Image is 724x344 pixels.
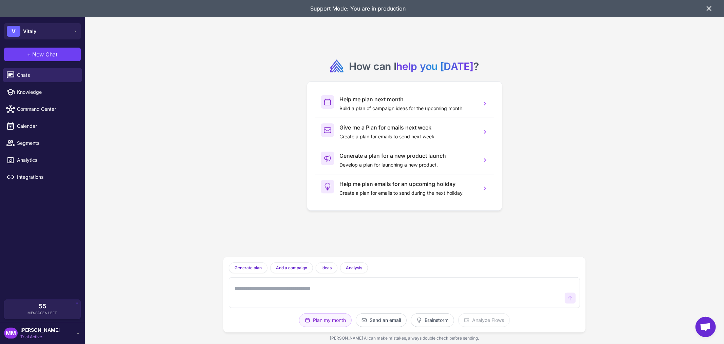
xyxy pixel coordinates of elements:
[458,313,510,327] button: Analyze Flows
[4,23,81,39] button: VVitaly
[20,326,60,334] span: [PERSON_NAME]
[17,156,77,164] span: Analytics
[17,139,77,147] span: Segments
[340,262,368,273] button: Analysis
[4,48,81,61] button: +New Chat
[340,123,476,132] h3: Give me a Plan for emails next week
[20,334,60,340] span: Trial Active
[695,317,716,337] a: Open chat
[229,262,267,273] button: Generate plan
[340,133,476,140] p: Create a plan for emails to send next week.
[3,68,82,82] a: Chats
[346,265,362,271] span: Analysis
[3,136,82,150] a: Segments
[23,28,36,35] span: Vitaly
[223,332,586,344] div: [PERSON_NAME] AI can make mistakes, always double check before sending.
[17,173,77,181] span: Integrations
[39,303,46,309] span: 55
[4,328,18,339] div: MM
[349,59,479,73] h2: How can I ?
[340,152,476,160] h3: Generate a plan for a new product launch
[340,161,476,169] p: Develop a plan for launching a new product.
[33,50,58,58] span: New Chat
[3,102,82,116] a: Command Center
[340,95,476,103] h3: Help me plan next month
[7,26,20,37] div: V
[235,265,262,271] span: Generate plan
[17,88,77,96] span: Knowledge
[17,105,77,113] span: Command Center
[299,313,352,327] button: Plan my month
[276,265,307,271] span: Add a campaign
[340,180,476,188] h3: Help me plan emails for an upcoming holiday
[340,105,476,112] p: Build a plan of campaign ideas for the upcoming month.
[356,313,407,327] button: Send an email
[321,265,332,271] span: Ideas
[27,50,31,58] span: +
[270,262,313,273] button: Add a campaign
[316,262,337,273] button: Ideas
[3,170,82,184] a: Integrations
[17,71,77,79] span: Chats
[3,153,82,167] a: Analytics
[411,313,454,327] button: Brainstorm
[3,119,82,133] a: Calendar
[17,122,77,130] span: Calendar
[396,60,474,72] span: help you [DATE]
[27,310,57,315] span: Messages Left
[3,85,82,99] a: Knowledge
[340,189,476,197] p: Create a plan for emails to send during the next holiday.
